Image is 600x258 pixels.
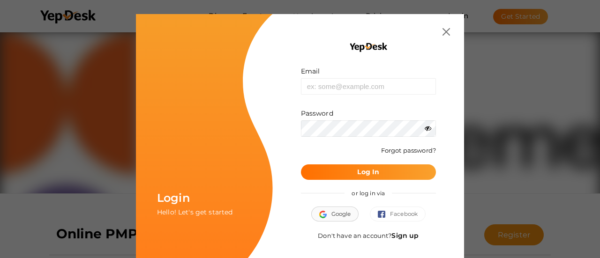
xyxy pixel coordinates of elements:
label: Password [301,109,333,118]
img: facebook.svg [378,211,390,218]
img: close.svg [442,28,450,36]
span: Google [319,209,351,219]
span: Hello! Let's get started [157,208,232,216]
b: Log In [357,168,379,176]
span: or log in via [345,183,392,204]
label: Email [301,66,320,76]
span: Login [157,191,190,205]
a: Sign up [391,231,419,240]
span: Don't have an account? [318,232,419,239]
button: Facebook [370,206,426,221]
img: YEP_black_cropped.png [349,42,388,52]
button: Log In [301,164,436,180]
input: ex: some@example.com [301,78,436,95]
a: Forgot password? [381,147,436,154]
button: Google [311,206,359,221]
img: google.svg [319,211,331,218]
span: Facebook [378,209,418,219]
